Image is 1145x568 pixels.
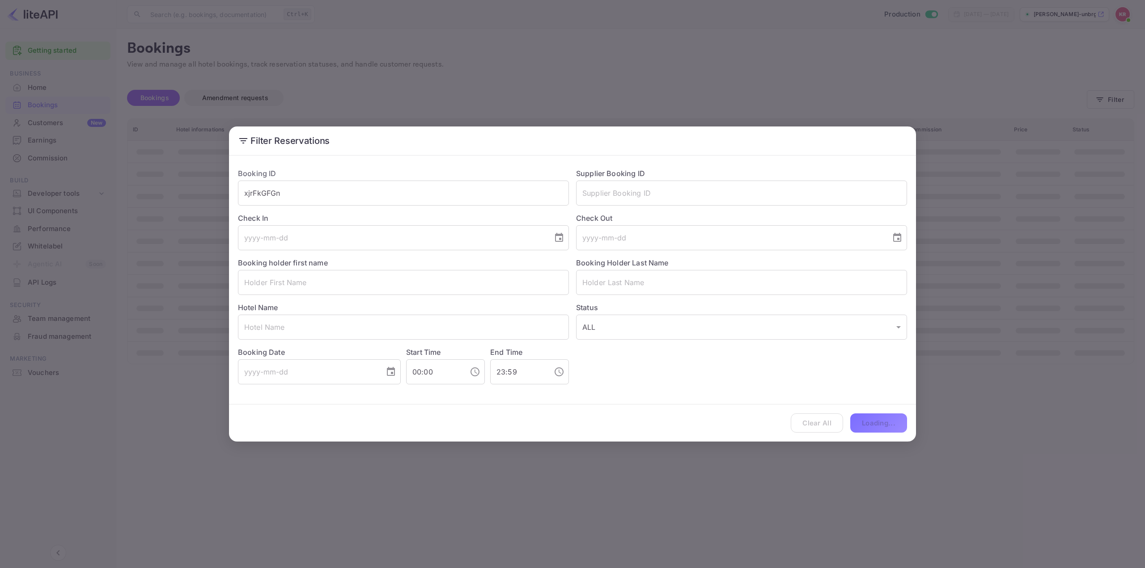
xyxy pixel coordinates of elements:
button: Choose date [888,229,906,247]
label: Booking Holder Last Name [576,258,669,267]
input: yyyy-mm-dd [238,359,378,384]
input: yyyy-mm-dd [238,225,547,250]
input: hh:mm [490,359,547,384]
div: ALL [576,315,907,340]
button: Choose time, selected time is 11:59 PM [550,363,568,381]
input: Booking ID [238,181,569,206]
button: Choose date [382,363,400,381]
input: hh:mm [406,359,462,384]
button: Choose date [550,229,568,247]
label: Booking ID [238,169,276,178]
label: End Time [490,348,522,357]
h2: Filter Reservations [229,126,916,155]
input: Holder Last Name [576,270,907,295]
label: Status [576,302,907,313]
input: Supplier Booking ID [576,181,907,206]
label: Hotel Name [238,303,278,312]
label: Supplier Booking ID [576,169,645,178]
input: yyyy-mm-dd [576,225,885,250]
input: Holder First Name [238,270,569,295]
input: Hotel Name [238,315,569,340]
label: Booking holder first name [238,258,328,267]
label: Check Out [576,213,907,223]
label: Booking Date [238,347,401,358]
label: Start Time [406,348,441,357]
label: Check In [238,213,569,223]
button: Choose time, selected time is 12:00 AM [466,363,484,381]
